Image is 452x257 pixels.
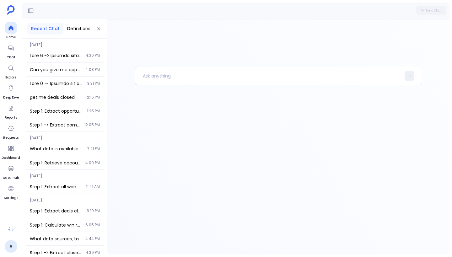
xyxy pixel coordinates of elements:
span: Dashboard [2,155,20,160]
span: Deep Dive [3,95,19,100]
span: 4:44 PM [85,236,100,241]
span: Step 1: Retrieve accounts and their associated opportunities with comprehensive details Query the... [30,160,82,166]
span: Reports [5,115,17,120]
a: Home [5,22,17,40]
a: Data Hub [3,163,19,180]
span: [DATE] [26,132,104,141]
a: Chat [5,42,17,60]
span: Home [5,35,17,40]
span: 2:16 PM [87,95,100,100]
span: [DATE] [26,194,104,203]
span: 4:20 PM [86,53,100,58]
span: Step 1 -> Extract closed won opportunities from the last 2 years using Deals closed key definitio... [30,249,82,256]
span: Step 1: Extract deals closed in last 2 years using Deals closed key definition Query the salesfor... [30,208,83,214]
button: Definitions [63,23,94,35]
span: 4:09 PM [85,160,100,165]
a: Explore [5,62,17,80]
a: Requests [3,123,19,140]
span: Step 1: Extract opportunities with their associated contacts Query the salesforce_opportunities t... [30,108,83,114]
span: Chat [5,55,17,60]
img: spinner-B0dY0IHp.gif [8,226,14,233]
span: 7:21 PM [87,146,100,151]
span: Can you give me opportunities in last 2 quarters closed won [30,67,82,73]
span: What data is available for analyzing marketing and sales touches? Show me tables, columns, and de... [30,146,83,152]
span: Step 1 -> Extract comprehensive list of all deals from Salesforce opportunities table Query the s... [30,122,81,128]
span: Data Hub [3,175,19,180]
span: Step 1: Calculate win rate by deal size and industry segments Query the salesforce_opportunities ... [30,222,82,228]
span: 6:05 PM [85,222,100,228]
span: Step 1: Extract all won opportunities using Won opportunities key definition Query the salesforce... [30,184,82,190]
span: [DATE] [26,39,104,47]
span: [DATE] [26,170,104,179]
span: 3:31 PM [87,81,100,86]
img: petavue logo [7,5,15,15]
span: Explore [5,75,17,80]
span: Step 1 → Extract all opportunities with their associated account health scores Query the salesfor... [30,80,83,87]
button: Recent Chat [27,23,63,35]
a: Settings [4,183,18,201]
a: Dashboard [2,143,20,160]
span: 4:08 PM [85,67,100,72]
a: Reports [5,103,17,120]
a: Deep Dive [3,83,19,100]
span: 1:25 PM [87,109,100,114]
a: A [5,240,17,253]
span: 12:05 PM [84,122,100,127]
span: get me deals closed [30,94,83,100]
span: Step 1 -> Extract bottom 5 accounts with least CTA clicks greater than 0 from Step 4 touchpoint a... [30,52,82,59]
span: Settings [4,195,18,201]
span: 6:10 PM [87,208,100,213]
span: 11:41 AM [86,184,100,189]
span: Requests [3,135,19,140]
span: What data sources, tables, columns, and key definitions are available in the system? Please provi... [30,236,82,242]
span: 4:39 PM [86,250,100,255]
